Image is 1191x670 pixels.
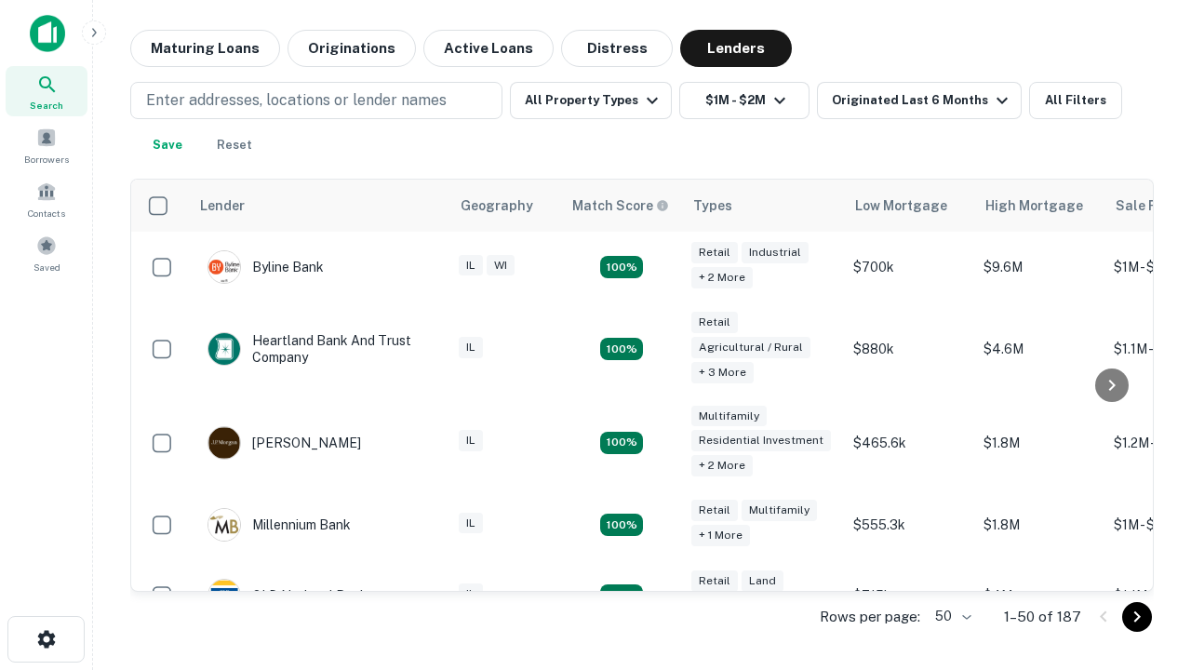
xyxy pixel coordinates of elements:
div: Retail [691,500,738,521]
div: + 3 more [691,362,754,383]
button: Reset [205,127,264,164]
div: + 2 more [691,455,753,476]
td: $715k [844,560,974,631]
button: Active Loans [423,30,554,67]
button: Save your search to get updates of matches that match your search criteria. [138,127,197,164]
div: High Mortgage [985,194,1083,217]
td: $9.6M [974,232,1104,302]
td: $465.6k [844,396,974,490]
div: IL [459,255,483,276]
th: Lender [189,180,449,232]
th: Low Mortgage [844,180,974,232]
div: [PERSON_NAME] [207,426,361,460]
img: picture [208,333,240,365]
img: picture [208,580,240,611]
img: picture [208,427,240,459]
div: Heartland Bank And Trust Company [207,332,431,366]
div: 50 [928,603,974,630]
div: WI [487,255,515,276]
td: $1.8M [974,489,1104,560]
button: Distress [561,30,673,67]
button: $1M - $2M [679,82,810,119]
button: Originations [288,30,416,67]
td: $880k [844,302,974,396]
div: + 2 more [691,267,753,288]
div: IL [459,513,483,534]
div: Capitalize uses an advanced AI algorithm to match your search with the best lender. The match sco... [572,195,669,216]
th: Types [682,180,844,232]
img: picture [208,509,240,541]
span: Contacts [28,206,65,221]
div: Lender [200,194,245,217]
img: picture [208,251,240,283]
div: Multifamily [742,500,817,521]
div: IL [459,583,483,605]
button: Lenders [680,30,792,67]
th: Capitalize uses an advanced AI algorithm to match your search with the best lender. The match sco... [561,180,682,232]
div: Millennium Bank [207,508,351,542]
a: Saved [6,228,87,278]
iframe: Chat Widget [1098,521,1191,610]
a: Borrowers [6,120,87,170]
img: capitalize-icon.png [30,15,65,52]
a: Search [6,66,87,116]
button: All Property Types [510,82,672,119]
div: OLD National Bank [207,579,368,612]
div: Retail [691,242,738,263]
div: Land [742,570,783,592]
div: Industrial [742,242,809,263]
div: Matching Properties: 21, hasApolloMatch: undefined [600,256,643,278]
div: Byline Bank [207,250,324,284]
div: Residential Investment [691,430,831,451]
button: All Filters [1029,82,1122,119]
p: Enter addresses, locations or lender names [146,89,447,112]
div: IL [459,430,483,451]
div: + 1 more [691,525,750,546]
span: Search [30,98,63,113]
td: $1.8M [974,396,1104,490]
div: Agricultural / Rural [691,337,810,358]
button: Originated Last 6 Months [817,82,1022,119]
td: $700k [844,232,974,302]
a: Contacts [6,174,87,224]
th: Geography [449,180,561,232]
p: 1–50 of 187 [1004,606,1081,628]
span: Borrowers [24,152,69,167]
div: Originated Last 6 Months [832,89,1013,112]
td: $4.6M [974,302,1104,396]
button: Go to next page [1122,602,1152,632]
td: $555.3k [844,489,974,560]
span: Saved [33,260,60,275]
button: Enter addresses, locations or lender names [130,82,502,119]
button: Maturing Loans [130,30,280,67]
div: Matching Properties: 27, hasApolloMatch: undefined [600,432,643,454]
div: Matching Properties: 17, hasApolloMatch: undefined [600,338,643,360]
div: Types [693,194,732,217]
div: IL [459,337,483,358]
td: $4M [974,560,1104,631]
div: Matching Properties: 18, hasApolloMatch: undefined [600,584,643,607]
h6: Match Score [572,195,665,216]
div: Low Mortgage [855,194,947,217]
p: Rows per page: [820,606,920,628]
div: Retail [691,312,738,333]
div: Multifamily [691,406,767,427]
th: High Mortgage [974,180,1104,232]
div: Geography [461,194,533,217]
div: Retail [691,570,738,592]
div: Matching Properties: 16, hasApolloMatch: undefined [600,514,643,536]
